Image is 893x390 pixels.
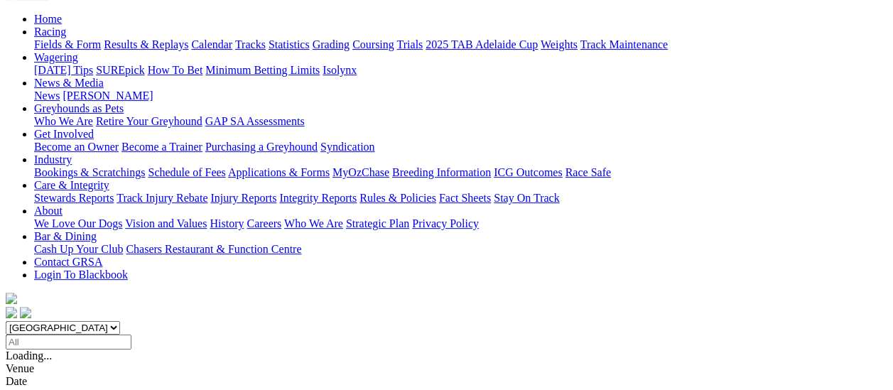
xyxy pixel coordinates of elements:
a: MyOzChase [332,166,389,178]
a: Trials [396,38,423,50]
a: About [34,205,63,217]
a: Coursing [352,38,394,50]
a: Purchasing a Greyhound [205,141,318,153]
a: Become a Trainer [121,141,202,153]
a: Weights [541,38,578,50]
a: News [34,90,60,102]
a: Race Safe [565,166,610,178]
a: Injury Reports [210,192,276,204]
input: Select date [6,335,131,350]
a: Retire Your Greyhound [96,115,202,127]
a: Breeding Information [392,166,491,178]
a: Chasers Restaurant & Function Centre [126,243,301,255]
a: Become an Owner [34,141,119,153]
a: Contact GRSA [34,256,102,268]
a: Schedule of Fees [148,166,225,178]
a: Care & Integrity [34,179,109,191]
img: facebook.svg [6,307,17,318]
a: How To Bet [148,64,203,76]
a: Racing [34,26,66,38]
a: [PERSON_NAME] [63,90,153,102]
div: Get Involved [34,141,887,153]
a: Statistics [269,38,310,50]
a: Isolynx [323,64,357,76]
div: Greyhounds as Pets [34,115,887,128]
a: Who We Are [284,217,343,229]
a: Tracks [235,38,266,50]
a: Minimum Betting Limits [205,64,320,76]
div: Racing [34,38,887,51]
a: History [210,217,244,229]
a: Fields & Form [34,38,101,50]
a: Integrity Reports [279,192,357,204]
a: 2025 TAB Adelaide Cup [426,38,538,50]
a: Wagering [34,51,78,63]
img: twitter.svg [20,307,31,318]
a: Greyhounds as Pets [34,102,124,114]
a: Bar & Dining [34,230,97,242]
a: We Love Our Dogs [34,217,122,229]
a: Strategic Plan [346,217,409,229]
div: News & Media [34,90,887,102]
div: About [34,217,887,230]
a: Careers [247,217,281,229]
a: Cash Up Your Club [34,243,123,255]
a: Track Maintenance [580,38,668,50]
div: Care & Integrity [34,192,887,205]
a: Stay On Track [494,192,559,204]
a: Industry [34,153,72,166]
a: Home [34,13,62,25]
a: GAP SA Assessments [205,115,305,127]
a: Applications & Forms [228,166,330,178]
div: Date [6,375,887,388]
div: Bar & Dining [34,243,887,256]
a: News & Media [34,77,104,89]
a: Stewards Reports [34,192,114,204]
div: Wagering [34,64,887,77]
a: Get Involved [34,128,94,140]
span: Loading... [6,350,52,362]
a: Grading [313,38,350,50]
a: [DATE] Tips [34,64,93,76]
a: Vision and Values [125,217,207,229]
a: Track Injury Rebate [117,192,207,204]
a: Results & Replays [104,38,188,50]
a: Privacy Policy [412,217,479,229]
a: Who We Are [34,115,93,127]
div: Venue [6,362,887,375]
a: Rules & Policies [359,192,436,204]
div: Industry [34,166,887,179]
a: SUREpick [96,64,144,76]
img: logo-grsa-white.png [6,293,17,304]
a: Bookings & Scratchings [34,166,145,178]
a: ICG Outcomes [494,166,562,178]
a: Syndication [320,141,374,153]
a: Fact Sheets [439,192,491,204]
a: Calendar [191,38,232,50]
a: Login To Blackbook [34,269,128,281]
